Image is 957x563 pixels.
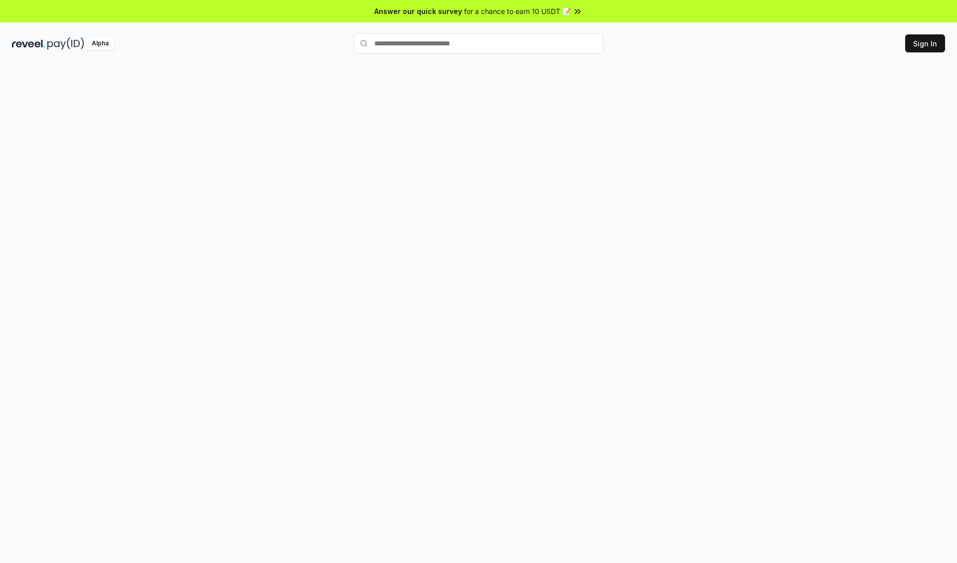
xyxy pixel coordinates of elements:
div: Alpha [86,37,114,50]
button: Sign In [905,34,945,52]
span: for a chance to earn 10 USDT 📝 [464,6,571,16]
img: reveel_dark [12,37,45,50]
img: pay_id [47,37,84,50]
span: Answer our quick survey [374,6,462,16]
